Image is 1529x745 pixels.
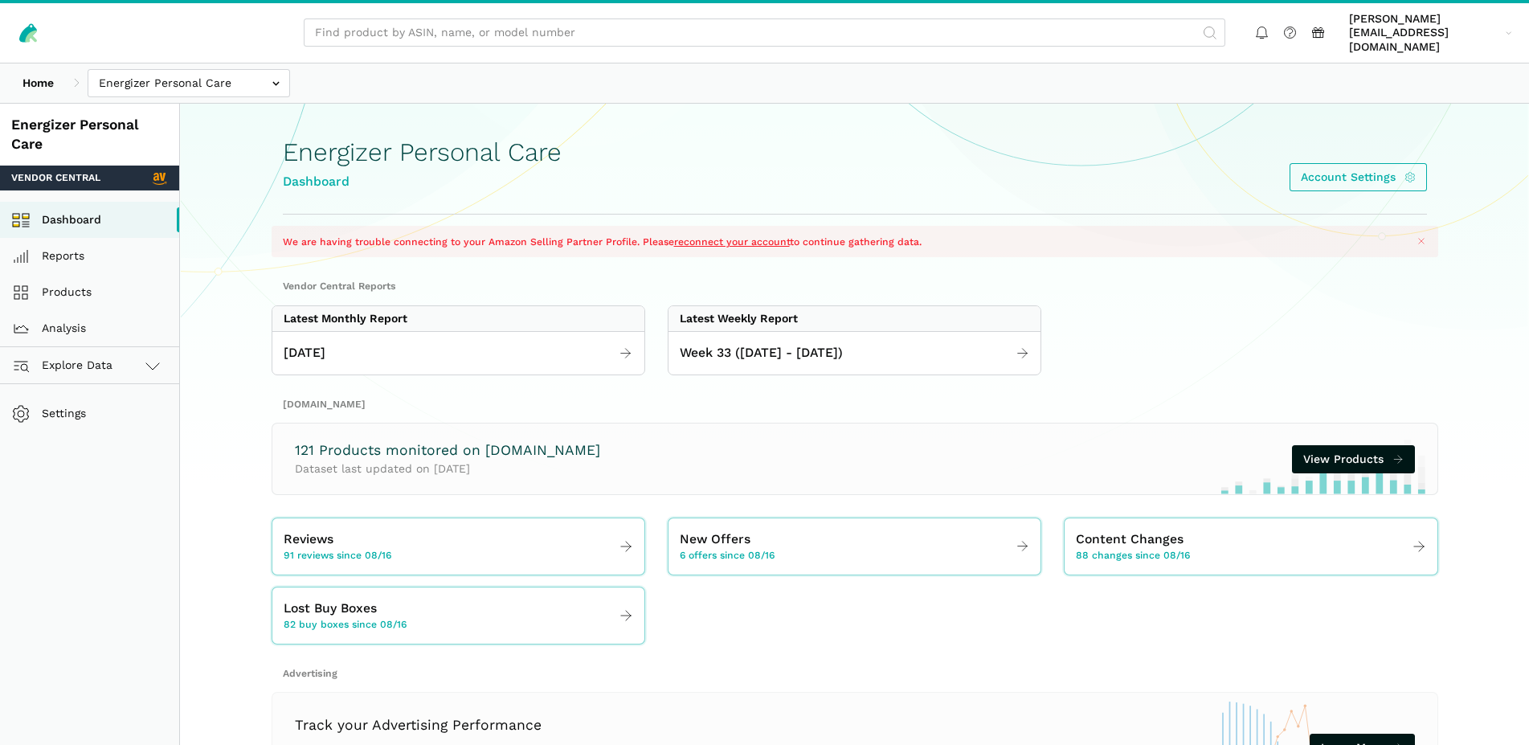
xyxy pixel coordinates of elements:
[295,440,600,461] h3: 121 Products monitored on [DOMAIN_NAME]
[1303,451,1384,468] span: View Products
[668,524,1040,569] a: New Offers 6 offers since 08/16
[11,115,168,154] div: Energizer Personal Care
[88,69,290,97] input: Energizer Personal Care
[283,235,1400,249] p: We are having trouble connecting to your Amazon Selling Partner Profile. Please to continue gathe...
[284,618,407,632] span: 82 buy boxes since 08/16
[680,530,750,550] span: New Offers
[11,171,100,186] span: Vendor Central
[283,280,1427,294] h2: Vendor Central Reports
[283,138,562,166] h1: Energizer Personal Care
[1411,231,1431,252] button: Close
[1076,549,1190,563] span: 88 changes since 08/16
[304,18,1225,47] input: Find product by ASIN, name, or model number
[1065,524,1437,569] a: Content Changes 88 changes since 08/16
[17,356,112,375] span: Explore Data
[284,343,325,363] span: [DATE]
[680,343,843,363] span: Week 33 ([DATE] - [DATE])
[295,461,600,477] p: Dataset last updated on [DATE]
[1290,163,1427,191] a: Account Settings
[668,338,1040,369] a: Week 33 ([DATE] - [DATE])
[674,236,790,248] a: reconnect your account
[283,398,1427,412] h2: [DOMAIN_NAME]
[1292,445,1415,473] a: View Products
[284,530,333,550] span: Reviews
[1343,9,1518,57] a: [PERSON_NAME][EMAIL_ADDRESS][DOMAIN_NAME]
[272,524,644,569] a: Reviews 91 reviews since 08/16
[284,312,407,326] div: Latest Monthly Report
[284,549,391,563] span: 91 reviews since 08/16
[284,599,377,619] span: Lost Buy Boxes
[283,667,1427,682] h2: Advertising
[283,172,562,192] div: Dashboard
[1349,12,1500,55] span: [PERSON_NAME][EMAIL_ADDRESS][DOMAIN_NAME]
[11,69,65,97] a: Home
[1076,530,1184,550] span: Content Changes
[295,715,765,735] h3: Track your Advertising Performance
[272,338,644,369] a: [DATE]
[680,312,798,326] div: Latest Weekly Report
[272,593,644,638] a: Lost Buy Boxes 82 buy boxes since 08/16
[680,549,775,563] span: 6 offers since 08/16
